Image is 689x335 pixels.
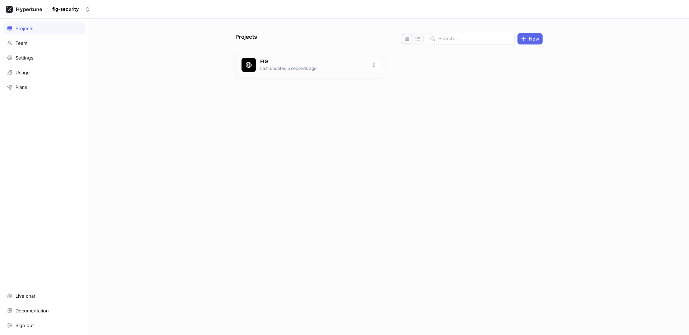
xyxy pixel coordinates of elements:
span: New [529,37,539,41]
a: Team [4,37,85,49]
a: Usage [4,66,85,79]
input: Search... [439,35,511,42]
a: Plans [4,81,85,93]
p: Last updated 5 seconds ago [260,65,364,72]
div: Team [15,40,27,46]
div: Documentation [15,308,49,313]
button: New [517,33,543,44]
p: Projects [235,33,257,44]
button: fig-security [50,3,93,15]
a: Settings [4,52,85,64]
div: Plans [15,84,27,90]
div: Sign out [15,322,34,328]
div: Projects [15,25,33,31]
a: Documentation [4,305,85,317]
a: Projects [4,22,85,34]
p: FIG [260,58,364,65]
div: Live chat [15,293,35,299]
div: Settings [15,55,33,61]
div: Usage [15,70,30,75]
div: fig-security [52,6,79,12]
